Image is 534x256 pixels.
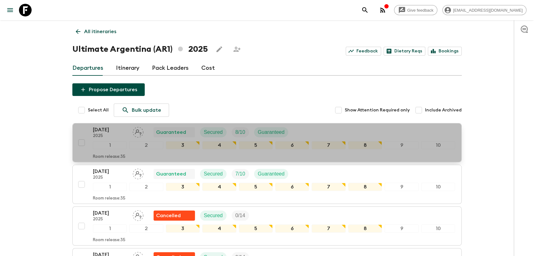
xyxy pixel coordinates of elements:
p: [DATE] [93,126,128,134]
div: Secured [200,127,227,137]
p: Room release: 35 [93,238,125,243]
div: 4 [202,224,236,233]
button: search adventures [359,4,371,16]
span: Assign pack leader [133,170,143,176]
span: Select All [88,107,109,113]
div: 1 [93,224,127,233]
a: All itineraries [72,25,120,38]
p: Guaranteed [156,170,186,178]
div: 10 [421,183,455,191]
div: 9 [385,224,418,233]
div: 9 [385,183,418,191]
span: Assign pack leader [133,212,143,217]
span: Share this itinerary [231,43,243,56]
button: [DATE]2025Assign pack leaderGuaranteedSecuredTrip FillGuaranteed12345678910Room release:35 [72,165,462,204]
div: 7 [312,141,345,149]
div: 3 [166,224,200,233]
div: 4 [202,141,236,149]
div: 8 [348,183,382,191]
div: 3 [166,183,200,191]
span: Show Attention Required only [345,107,410,113]
div: 7 [312,183,345,191]
a: Bookings [428,47,462,56]
div: 10 [421,224,455,233]
div: 9 [385,141,418,149]
div: 2 [129,141,163,149]
p: Secured [204,128,223,136]
div: Secured [200,169,227,179]
a: Feedback [346,47,381,56]
div: 2 [129,183,163,191]
p: Secured [204,212,223,219]
div: 7 [312,224,345,233]
p: Guaranteed [258,170,285,178]
p: [DATE] [93,209,128,217]
p: 0 / 14 [235,212,245,219]
button: Edit this itinerary [213,43,226,56]
span: Give feedback [404,8,437,13]
p: Guaranteed [258,128,285,136]
p: Room release: 35 [93,154,125,159]
p: Cancelled [156,212,181,219]
div: Trip Fill [232,211,249,221]
a: Dietary Reqs [384,47,425,56]
div: 10 [421,141,455,149]
p: Secured [204,170,223,178]
span: [EMAIL_ADDRESS][DOMAIN_NAME] [450,8,526,13]
div: 6 [275,183,309,191]
a: Bulk update [114,104,169,117]
div: 4 [202,183,236,191]
p: 2025 [93,175,128,180]
a: Itinerary [116,61,139,76]
div: Trip Fill [232,169,249,179]
div: 1 [93,141,127,149]
div: 5 [239,141,273,149]
div: 2 [129,224,163,233]
h1: Ultimate Argentina (AR1) 2025 [72,43,208,56]
div: Flash Pack cancellation [154,211,195,221]
div: 6 [275,224,309,233]
a: Give feedback [394,5,437,15]
button: [DATE]2025Assign pack leaderFlash Pack cancellationSecuredTrip Fill12345678910Room release:35 [72,206,462,246]
button: Propose Departures [72,83,145,96]
p: Bulk update [132,106,161,114]
div: 8 [348,224,382,233]
a: Departures [72,61,103,76]
div: Secured [200,211,227,221]
p: All itineraries [84,28,116,35]
button: [DATE]2025Assign pack leaderGuaranteedSecuredTrip FillGuaranteed12345678910Room release:35 [72,123,462,162]
p: 8 / 10 [235,128,245,136]
div: 1 [93,183,127,191]
p: 7 / 10 [235,170,245,178]
a: Cost [201,61,215,76]
p: 2025 [93,134,128,139]
span: Assign pack leader [133,129,143,134]
p: 2025 [93,217,128,222]
span: Include Archived [425,107,462,113]
div: 8 [348,141,382,149]
div: [EMAIL_ADDRESS][DOMAIN_NAME] [442,5,526,15]
div: 3 [166,141,200,149]
a: Pack Leaders [152,61,189,76]
div: Trip Fill [232,127,249,137]
div: 5 [239,183,273,191]
p: Guaranteed [156,128,186,136]
div: 5 [239,224,273,233]
p: [DATE] [93,168,128,175]
div: 6 [275,141,309,149]
button: menu [4,4,16,16]
p: Room release: 35 [93,196,125,201]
